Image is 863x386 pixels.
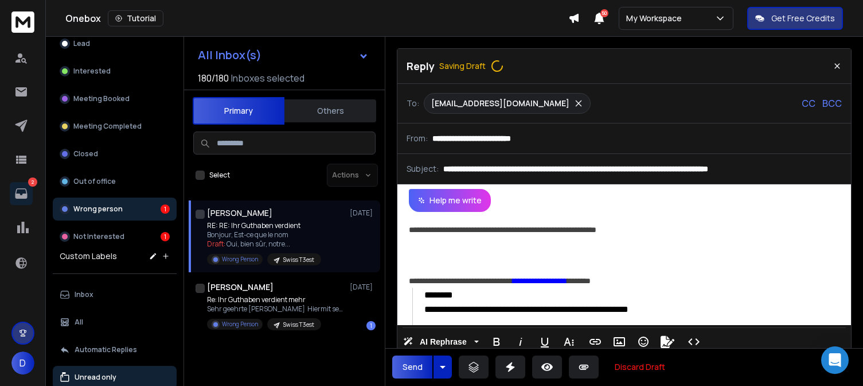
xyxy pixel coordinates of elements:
button: Automatic Replies [53,338,177,361]
button: Bold (Ctrl+B) [486,330,507,353]
button: Primary [193,97,284,125]
button: Signature [657,330,678,353]
h3: Inboxes selected [231,71,304,85]
a: 2 [10,182,33,205]
div: 1 [161,232,170,241]
p: Interested [73,67,111,76]
button: Tutorial [108,10,163,26]
button: All Inbox(s) [189,44,378,67]
label: Select [209,171,230,180]
p: My Workspace [626,13,686,24]
button: Not Interested1 [53,225,177,248]
button: Interested [53,60,177,83]
div: Onebox [65,10,568,26]
p: Reply [407,58,435,74]
button: Discard Draft [606,356,674,379]
p: Swiss T3est [283,321,314,329]
p: Not Interested [73,232,124,241]
button: Wrong person1 [53,198,177,221]
button: Insert Image (Ctrl+P) [608,330,630,353]
p: Inbox [75,290,93,299]
p: Closed [73,149,98,159]
p: [EMAIL_ADDRESS][DOMAIN_NAME] [431,98,569,109]
p: Automatic Replies [75,345,137,354]
p: Wrong Person [222,320,258,329]
button: Insert Link (Ctrl+K) [584,330,606,353]
p: Subject: [407,163,439,175]
button: Lead [53,32,177,55]
p: 2 [28,177,37,187]
p: Wrong Person [222,255,258,264]
button: Send [392,356,432,379]
span: Oui, bien sûr, notre ... [227,239,290,249]
p: [DATE] [350,209,376,218]
h1: All Inbox(s) [198,49,261,61]
p: Swiss T3est [283,256,314,264]
div: Open Intercom Messenger [821,346,849,374]
p: From: [407,133,428,144]
button: Out of office [53,170,177,193]
button: Italic (Ctrl+I) [510,330,532,353]
span: Draft: [207,239,225,249]
button: More Text [558,330,580,353]
button: Inbox [53,283,177,306]
p: Unread only [75,373,116,382]
button: Closed [53,142,177,165]
span: Saving Draft [439,59,506,73]
button: Get Free Credits [747,7,843,30]
p: BCC [822,96,842,110]
p: To: [407,98,419,109]
p: Get Free Credits [771,13,835,24]
p: CC [802,96,815,110]
h1: [PERSON_NAME] [207,281,274,293]
h3: Custom Labels [60,250,117,262]
p: Lead [73,39,90,48]
p: Out of office [73,177,116,186]
button: Emoticons [632,330,654,353]
p: Meeting Completed [73,122,142,131]
p: RE: RE: Ihr Guthaben verdient [207,221,321,230]
button: Code View [683,330,705,353]
h1: [PERSON_NAME] [207,207,272,219]
div: 1 [366,321,376,330]
p: Wrong person [73,204,123,214]
span: 180 / 180 [198,71,229,85]
button: Others [284,98,376,123]
button: Underline (Ctrl+U) [534,330,556,353]
p: Sehr geehrte [PERSON_NAME] Hiermit sende [207,304,345,314]
button: All [53,311,177,334]
p: Re: Ihr Guthaben verdient mehr [207,295,345,304]
button: D [11,352,34,375]
p: Meeting Booked [73,94,130,103]
button: Meeting Completed [53,115,177,138]
button: Meeting Booked [53,87,177,110]
div: 1 [161,204,170,214]
p: [DATE] [350,283,376,292]
span: AI Rephrase [417,337,469,347]
p: All [75,318,83,327]
p: Bonjour, Est-ce que le nom [207,230,321,240]
button: AI Rephrase [401,330,481,353]
span: 50 [600,9,608,17]
button: Help me write [409,189,491,212]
